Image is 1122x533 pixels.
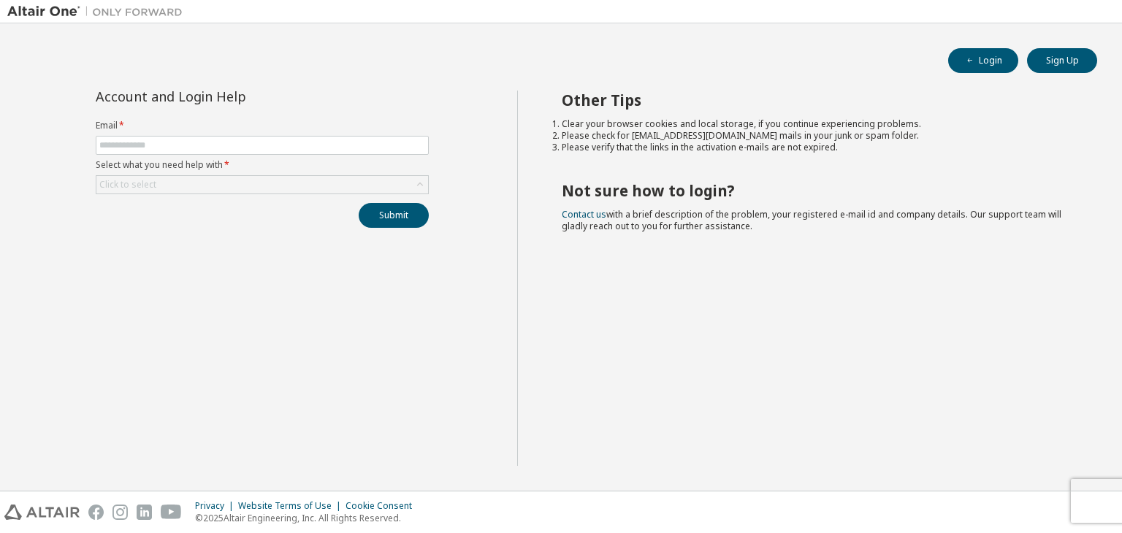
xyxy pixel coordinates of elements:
li: Clear your browser cookies and local storage, if you continue experiencing problems. [562,118,1072,130]
div: Click to select [99,179,156,191]
button: Sign Up [1027,48,1097,73]
img: youtube.svg [161,505,182,520]
p: © 2025 Altair Engineering, Inc. All Rights Reserved. [195,512,421,524]
span: with a brief description of the problem, your registered e-mail id and company details. Our suppo... [562,208,1061,232]
h2: Other Tips [562,91,1072,110]
button: Login [948,48,1018,73]
div: Privacy [195,500,238,512]
div: Cookie Consent [346,500,421,512]
img: altair_logo.svg [4,505,80,520]
img: facebook.svg [88,505,104,520]
img: instagram.svg [112,505,128,520]
li: Please check for [EMAIL_ADDRESS][DOMAIN_NAME] mails in your junk or spam folder. [562,130,1072,142]
div: Click to select [96,176,428,193]
li: Please verify that the links in the activation e-mails are not expired. [562,142,1072,153]
label: Select what you need help with [96,159,429,171]
img: linkedin.svg [137,505,152,520]
h2: Not sure how to login? [562,181,1072,200]
a: Contact us [562,208,606,221]
button: Submit [359,203,429,228]
div: Account and Login Help [96,91,362,102]
label: Email [96,120,429,131]
img: Altair One [7,4,190,19]
div: Website Terms of Use [238,500,346,512]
